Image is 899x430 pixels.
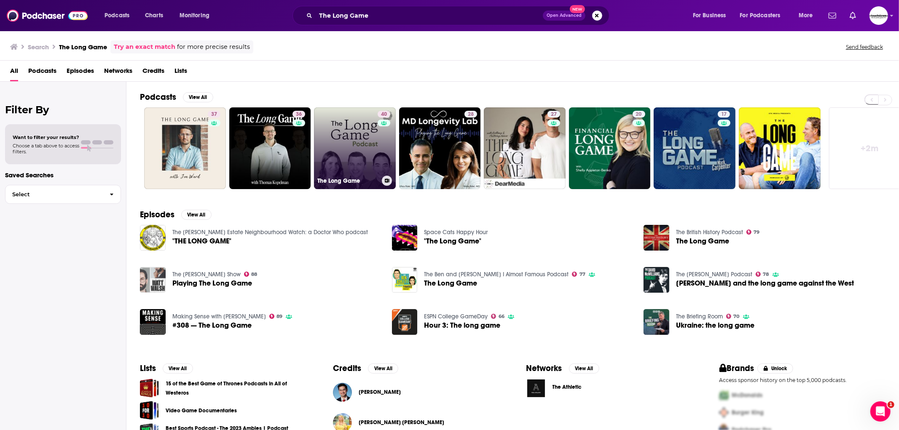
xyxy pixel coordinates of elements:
[526,379,546,398] img: The Athletic logo
[676,280,854,287] a: Putin and the long game against the West
[104,64,132,81] a: Networks
[174,64,187,81] a: Lists
[763,272,769,276] span: 78
[746,230,760,235] a: 79
[333,363,361,374] h2: Credits
[10,64,18,81] a: All
[172,271,241,278] a: The Matt Walsh Show
[693,10,726,21] span: For Business
[140,379,159,398] a: 15 of the Best Game of Thrones Podcasts in All of Westeros
[424,313,488,320] a: ESPN College GameDay
[140,401,159,420] a: Video Game Documentaries
[424,229,488,236] a: Space Cats Happy Hour
[145,10,163,21] span: Charts
[644,225,669,251] img: The Long Game
[181,210,212,220] button: View All
[687,9,737,22] button: open menu
[424,280,477,287] span: The Long Game
[251,272,257,276] span: 88
[293,111,305,118] a: 36
[424,238,481,245] a: "The Long Game"
[140,209,174,220] h2: Episodes
[468,110,474,119] span: 28
[716,387,732,404] img: First Pro Logo
[740,10,781,21] span: For Podcasters
[499,315,505,318] span: 66
[719,377,886,383] p: Access sponsor history on the top 5,000 podcasts.
[244,272,258,277] a: 88
[166,379,306,398] a: 15 of the Best Game of Thrones Podcasts in All of Westeros
[172,280,252,287] a: Playing The Long Game
[5,104,121,116] h2: Filter By
[580,272,585,276] span: 77
[140,267,166,293] a: Playing The Long Game
[5,171,121,179] p: Saved Searches
[888,401,894,408] span: 1
[211,110,217,119] span: 37
[799,10,813,21] span: More
[229,107,311,189] a: 36
[735,9,793,22] button: open menu
[140,92,213,102] a: PodcastsView All
[144,107,226,189] a: 37
[140,209,212,220] a: EpisodesView All
[392,267,418,293] img: The Long Game
[716,404,732,421] img: Second Pro Logo
[869,6,888,25] span: Logged in as jvervelde
[869,6,888,25] img: User Profile
[28,64,56,81] span: Podcasts
[757,363,793,374] button: Unlock
[316,9,543,22] input: Search podcasts, credits, & more...
[142,64,164,81] span: Credits
[676,280,854,287] span: [PERSON_NAME] and the long game against the West
[5,185,121,204] button: Select
[381,110,387,119] span: 40
[5,192,103,197] span: Select
[644,309,669,335] img: Ukraine: the long game
[721,110,727,119] span: 17
[846,8,859,23] a: Show notifications dropdown
[180,10,209,21] span: Monitoring
[269,314,283,319] a: 89
[392,309,418,335] img: Hour 3: The long game
[526,379,692,398] a: The Athletic logoThe Athletic
[105,10,129,21] span: Podcasts
[276,315,282,318] span: 89
[676,229,743,236] a: The British History Podcast
[654,107,735,189] a: 17
[569,363,599,374] button: View All
[59,43,107,51] h3: The Long Game
[719,363,754,374] h2: Brands
[13,134,79,140] span: Want to filter your results?
[491,314,505,319] a: 66
[843,43,886,51] button: Send feedback
[553,384,582,390] span: The Athletic
[424,322,500,329] a: Hour 3: The long game
[636,110,642,119] span: 20
[314,107,396,189] a: 40The Long Game
[333,383,352,402] img: Rush Doshi
[547,13,582,18] span: Open Advanced
[163,363,193,374] button: View All
[359,389,401,395] span: [PERSON_NAME]
[825,8,840,23] a: Show notifications dropdown
[296,110,302,119] span: 36
[359,389,401,395] a: Rush Doshi
[359,419,444,426] a: Melanie Jane Grant
[208,111,220,118] a: 37
[392,225,418,251] img: "The Long Game"
[333,363,398,374] a: CreditsView All
[140,225,166,251] img: "THE LONG GAME"
[644,267,669,293] img: Putin and the long game against the West
[174,9,220,22] button: open menu
[676,322,754,329] span: Ukraine: the long game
